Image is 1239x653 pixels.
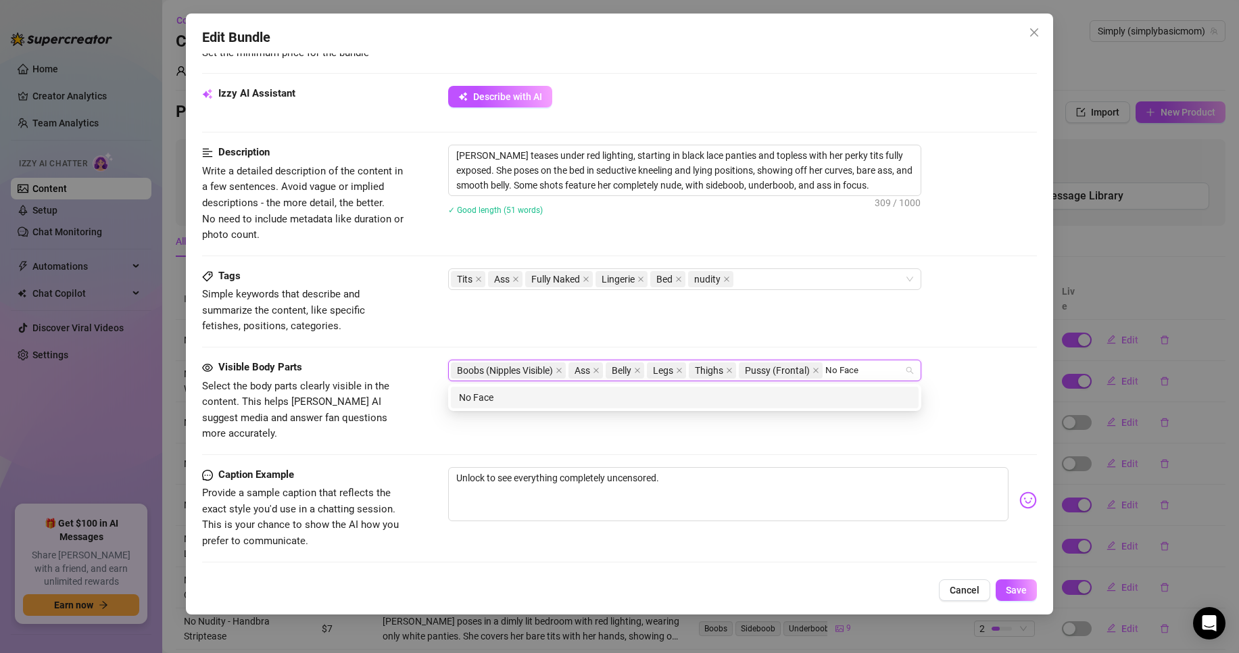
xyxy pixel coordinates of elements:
[451,387,919,408] div: No Face
[602,272,635,287] span: Lingerie
[218,146,270,158] strong: Description
[202,27,270,48] span: Edit Bundle
[202,380,389,440] span: Select the body parts clearly visible in the content. This helps [PERSON_NAME] AI suggest media a...
[675,276,682,283] span: close
[676,367,683,374] span: close
[448,467,1009,521] textarea: Unlock to see everything completely uncensored.
[647,362,686,379] span: Legs
[593,367,600,374] span: close
[688,271,733,287] span: nudity
[451,271,485,287] span: Tits
[202,467,213,483] span: message
[1023,27,1045,38] span: Close
[494,272,510,287] span: Ass
[457,363,553,378] span: Boobs (Nipples Visible)
[488,271,523,287] span: Ass
[689,362,736,379] span: Thighs
[473,91,542,102] span: Describe with AI
[202,165,404,241] span: Write a detailed description of the content in a few sentences. Avoid vague or implied descriptio...
[745,363,810,378] span: Pussy (Frontal)
[694,272,721,287] span: nudity
[218,361,302,373] strong: Visible Body Parts
[950,585,979,596] span: Cancel
[634,367,641,374] span: close
[583,276,589,283] span: close
[1023,22,1045,43] button: Close
[202,47,369,59] span: Set the minimum price for the bundle
[726,367,733,374] span: close
[653,363,673,378] span: Legs
[568,362,603,379] span: Ass
[202,487,399,547] span: Provide a sample caption that reflects the exact style you'd use in a chatting session. This is y...
[556,367,562,374] span: close
[1019,491,1037,509] img: svg%3e
[457,272,472,287] span: Tits
[739,362,823,379] span: Pussy (Frontal)
[656,272,673,287] span: Bed
[650,271,685,287] span: Bed
[596,271,648,287] span: Lingerie
[531,272,580,287] span: Fully Naked
[606,362,644,379] span: Belly
[695,363,723,378] span: Thighs
[996,579,1037,601] button: Save
[202,145,213,161] span: align-left
[449,145,921,195] textarea: [PERSON_NAME] teases under red lighting, starting in black lace panties and topless with her perk...
[612,363,631,378] span: Belly
[202,271,213,282] span: tag
[202,288,365,332] span: Simple keywords that describe and summarize the content, like specific fetishes, positions, categ...
[637,276,644,283] span: close
[202,362,213,373] span: eye
[218,270,241,282] strong: Tags
[448,86,552,107] button: Describe with AI
[451,362,566,379] span: Boobs (Nipples Visible)
[459,390,910,405] div: No Face
[512,276,519,283] span: close
[575,363,590,378] span: Ass
[1193,607,1225,639] div: Open Intercom Messenger
[1029,27,1040,38] span: close
[812,367,819,374] span: close
[218,87,295,99] strong: Izzy AI Assistant
[1006,585,1027,596] span: Save
[525,271,593,287] span: Fully Naked
[475,276,482,283] span: close
[448,205,543,215] span: ✓ Good length (51 words)
[723,276,730,283] span: close
[218,468,294,481] strong: Caption Example
[939,579,990,601] button: Cancel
